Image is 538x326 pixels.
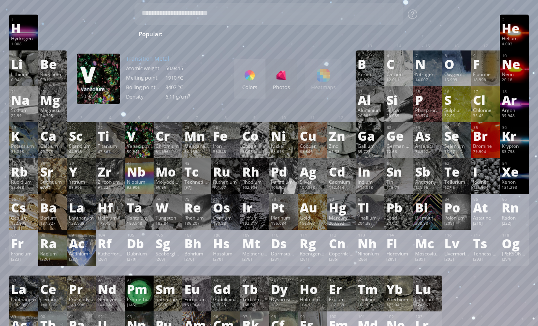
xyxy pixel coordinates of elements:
div: 47.867 [98,149,122,155]
div: 39.948 [502,113,527,119]
div: 32.06 [444,113,469,119]
div: Bismuth [415,214,440,221]
div: 55 [11,197,36,202]
div: Molybdenum [156,179,180,185]
div: 126.904 [473,185,498,191]
div: Re [184,201,209,214]
div: Be [40,58,65,70]
div: Platinum [271,214,296,221]
div: 82 [387,197,411,202]
div: Pt [271,201,296,214]
div: Tantalum [127,214,152,221]
div: B [358,58,382,70]
div: Ti [98,129,122,142]
div: Nitrogen [415,71,440,77]
div: 101.07 [213,185,238,191]
div: H [11,22,36,34]
div: 40.078 [40,149,65,155]
div: V [127,129,152,142]
div: Bi [415,201,440,214]
div: 9 [473,53,498,58]
div: Palladium [271,179,296,185]
div: Iron [213,143,238,149]
div: Rn [502,201,527,214]
div: 32 [387,125,411,130]
div: 107.868 [300,185,325,191]
div: 50.942 [81,93,116,99]
div: 13 [358,89,382,94]
div: 53 [473,161,498,166]
div: 7 [416,53,440,58]
div: Tin [386,179,411,185]
div: 87.62 [40,185,65,191]
div: P [415,93,440,106]
div: Oxygen [444,71,469,77]
div: 63.546 [300,149,325,155]
div: O [444,58,469,70]
div: Zinc [329,143,354,149]
div: Colors [234,84,265,91]
div: Boiling point [126,84,165,91]
div: Krypton [502,143,527,149]
div: 57 [69,197,94,202]
div: 81 [358,197,382,202]
div: 1.008 [11,41,36,48]
div: Boron [358,71,382,77]
div: Barium [40,214,65,221]
div: Sodium [11,107,36,113]
div: 83 [416,197,440,202]
sub: 4 [350,34,352,39]
div: 91.224 [98,185,122,191]
sub: 2 [339,34,342,39]
div: 6.11 g/cm [165,93,205,100]
div: Argon [502,107,527,113]
div: 24.305 [40,113,65,119]
div: Tl [358,201,382,214]
div: Cl [473,93,498,106]
div: 74.922 [415,149,440,155]
div: 132.905 [11,221,36,227]
div: Fe [213,129,238,142]
div: 35 [473,125,498,130]
div: Cr [156,129,180,142]
div: 30.974 [415,113,440,119]
div: 77 [243,197,267,202]
div: Ag [300,165,325,178]
span: H SO [277,29,305,39]
div: Nb [127,165,152,178]
div: Radon [502,214,527,221]
div: 44.956 [69,149,94,155]
div: 18.998 [473,77,498,84]
div: 10.81 [358,77,382,84]
div: Tungsten [156,214,180,221]
div: Antimony [415,179,440,185]
div: Zr [98,165,122,178]
div: Sn [386,165,411,178]
div: Ba [40,201,65,214]
div: Ga [358,129,382,142]
div: 58.693 [271,149,296,155]
div: Cu [300,129,325,142]
div: 88.906 [69,185,94,191]
sub: 2 [262,34,264,39]
div: 15.999 [444,77,469,84]
div: Potassium [11,143,36,149]
div: Ta [127,201,152,214]
div: V [80,68,116,80]
div: Hafnium [98,214,122,221]
div: Hydrogen [11,35,36,41]
div: Indium [358,179,382,185]
div: Na [11,93,36,106]
div: Se [444,129,469,142]
div: Mn [184,129,209,142]
div: 131.293 [502,185,527,191]
div: 52 [445,161,469,166]
div: 58.933 [242,149,267,155]
div: 92.906 [127,185,152,191]
div: Rhodium [242,179,267,185]
div: Pd [271,165,296,178]
div: 51 [416,161,440,166]
div: Tc [184,165,209,178]
div: 47 [300,161,325,166]
div: 84 [445,197,469,202]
